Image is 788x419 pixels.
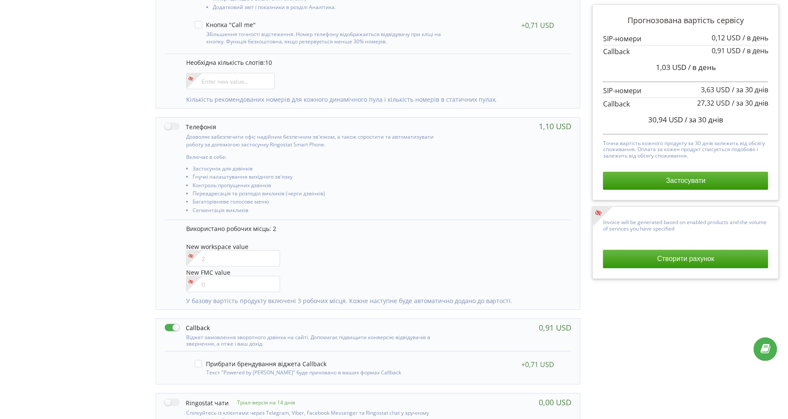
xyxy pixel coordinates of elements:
[193,207,450,216] li: Сегментація викликів
[521,360,554,369] div: +0,71 USD
[743,46,768,55] span: / в день
[539,122,571,131] div: 1,10 USD
[648,115,683,124] span: 30,94 USD
[697,98,730,108] span: 27,32 USD
[186,297,563,305] p: У базову вартість продукту включені 3 робочих місця. Кожне наступне буде автоматично додано до ва...
[603,47,768,57] p: Callback
[195,21,256,28] label: Кнопка "Call me"
[732,98,768,108] span: / за 30 днів
[685,115,723,124] span: / за 30 днів
[213,4,447,12] li: Додатковий звіт і показники в розділі Аналітика.
[186,250,281,267] input: 2
[193,174,450,182] li: Гнучкі налаштування вихідного зв'язку
[712,33,741,43] span: 0,12 USD
[186,268,230,276] span: New FMC value
[265,58,272,67] span: 10
[521,21,554,30] div: +0,71 USD
[229,399,295,406] p: Тріал-версія на 14 днів
[603,172,768,190] button: Застосувати
[743,33,768,43] span: / в день
[165,122,216,131] label: Телефонія
[688,62,716,72] span: / в день
[195,360,326,367] label: Прибрати брендування віджета Callback
[186,225,276,233] span: Використано робочих місць: 2
[603,138,768,159] p: Точна вартість кожного продукту за 30 днів залежить від обсягу споживання. Оплата за кожен продук...
[186,73,275,89] input: Enter new value...
[193,191,450,199] li: Переадресація та розподіл викликів (черги дзвінків)
[701,85,730,94] span: 3,63 USD
[193,166,450,174] li: Застосунок для дзвінків
[186,153,450,161] p: Включає в себе:
[165,332,450,347] div: Віджет замовлення зворотного дзвінка на сайті. Допомагає підвищити конверсію відвідувачів в зверн...
[603,250,768,268] button: Створити рахунок
[186,243,248,251] span: New workspace value
[206,30,447,45] p: Збільшення точності відстеження. Номер телефону відображається відвідувачу при кліці на кнопку. Ф...
[603,99,768,109] p: Callback
[186,276,281,292] input: 0
[656,62,686,72] span: 1,03 USD
[186,95,563,104] p: Кількість рекомендованих номерів для кожного динамічного пула і кількість номерів в статичних пулах.
[603,34,768,44] p: SIP-номери
[165,323,210,332] label: Callback
[603,15,768,26] p: Прогнозована вартість сервісу
[193,199,450,207] li: Багаторівневе голосове меню
[195,367,447,376] div: Текст "Powered by [PERSON_NAME]" буде приховано в ваших формах Callback
[732,85,768,94] span: / за 30 днів
[539,398,571,407] div: 0,00 USD
[165,398,229,407] label: Ringostat чати
[712,46,741,55] span: 0,91 USD
[603,86,768,96] p: SIP-номери
[603,217,768,232] p: Invoice will be generated based on enabled products and the volume of services you have specified
[193,182,450,191] li: Контроль пропущених дзвінків
[186,58,563,67] p: Необхідна кількість слотів:
[186,133,450,148] p: Дозволяє забезпечити офіс надійним безпечним зв'язком, а також спростити та автоматизувати роботу...
[539,323,571,332] div: 0,91 USD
